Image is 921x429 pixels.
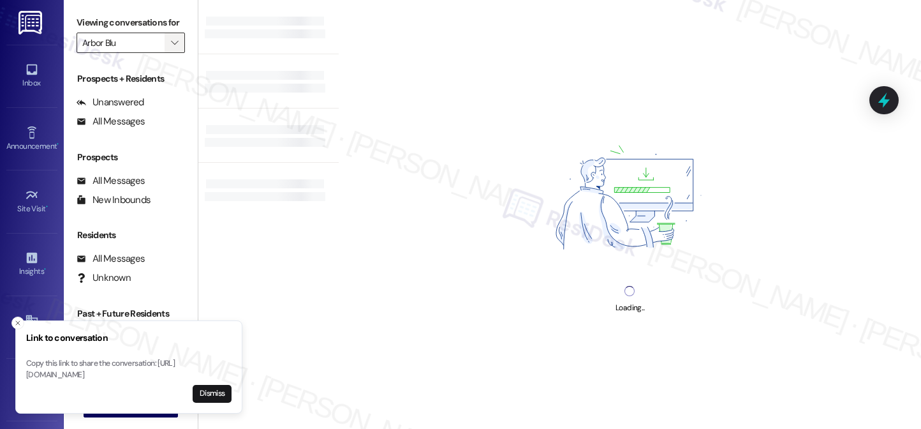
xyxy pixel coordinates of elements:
div: Loading... [615,301,644,315]
a: Inbox [6,59,57,93]
div: Residents [64,229,198,242]
div: Prospects + Residents [64,72,198,86]
i:  [171,38,178,48]
div: All Messages [77,115,145,128]
span: • [44,265,46,274]
div: Unanswered [77,96,144,109]
button: Close toast [11,317,24,329]
div: New Inbounds [77,193,151,207]
span: • [57,140,59,149]
a: Site Visit • [6,184,57,219]
div: Past + Future Residents [64,307,198,320]
p: Copy this link to share the conversation: [URL][DOMAIN_NAME] [26,358,232,380]
div: All Messages [77,174,145,188]
div: Unknown [77,271,131,285]
div: Prospects [64,151,198,164]
a: Buildings [6,310,57,344]
input: All communities [82,33,165,53]
img: ResiDesk Logo [18,11,45,34]
div: All Messages [77,252,145,266]
a: Insights • [6,247,57,282]
span: • [46,202,48,211]
a: Leads [6,373,57,407]
button: Dismiss [193,385,232,403]
label: Viewing conversations for [77,13,185,33]
h3: Link to conversation [26,331,232,345]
